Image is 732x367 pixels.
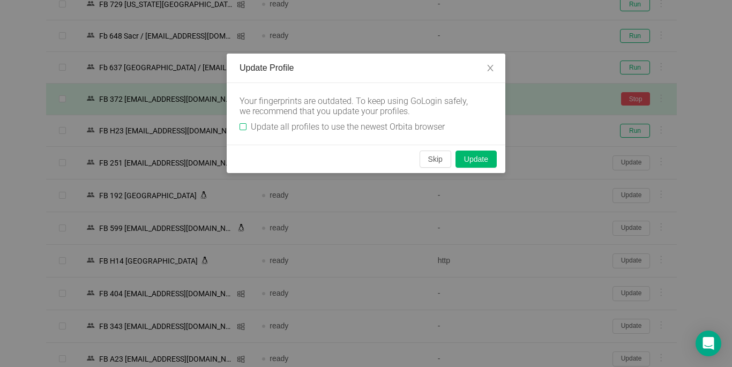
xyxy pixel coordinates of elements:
div: Your fingerprints are outdated. To keep using GoLogin safely, we recommend that you update your p... [240,96,475,116]
button: Close [475,54,505,84]
div: Update Profile [240,62,492,74]
i: icon: close [486,64,495,72]
button: Skip [420,151,451,168]
button: Update [455,151,497,168]
span: Update all profiles to use the newest Orbita browser [247,122,449,132]
div: Open Intercom Messenger [696,331,721,356]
